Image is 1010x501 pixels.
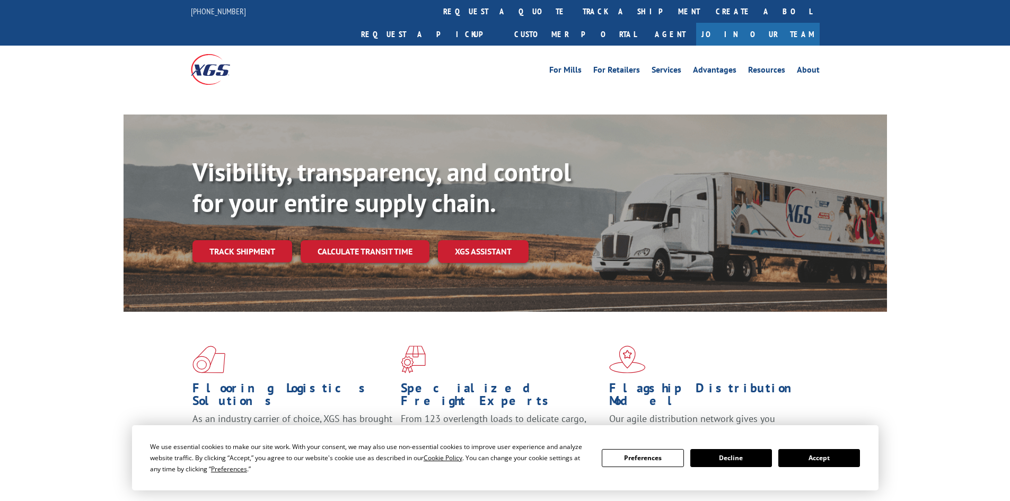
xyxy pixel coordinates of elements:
img: xgs-icon-focused-on-flooring-red [401,346,426,373]
a: Customer Portal [506,23,644,46]
h1: Flooring Logistics Solutions [192,382,393,412]
span: Cookie Policy [424,453,462,462]
button: Decline [690,449,772,467]
a: Advantages [693,66,736,77]
a: Join Our Team [696,23,820,46]
p: From 123 overlength loads to delicate cargo, our experienced staff knows the best way to move you... [401,412,601,460]
div: We use essential cookies to make our site work. With your consent, we may also use non-essential ... [150,441,589,474]
b: Visibility, transparency, and control for your entire supply chain. [192,155,571,219]
a: Track shipment [192,240,292,262]
span: Our agile distribution network gives you nationwide inventory management on demand. [609,412,804,437]
a: Agent [644,23,696,46]
span: Preferences [211,464,247,473]
a: Services [652,66,681,77]
h1: Flagship Distribution Model [609,382,810,412]
button: Preferences [602,449,683,467]
a: About [797,66,820,77]
button: Accept [778,449,860,467]
a: For Retailers [593,66,640,77]
img: xgs-icon-total-supply-chain-intelligence-red [192,346,225,373]
a: For Mills [549,66,582,77]
h1: Specialized Freight Experts [401,382,601,412]
a: Resources [748,66,785,77]
a: [PHONE_NUMBER] [191,6,246,16]
span: As an industry carrier of choice, XGS has brought innovation and dedication to flooring logistics... [192,412,392,450]
img: xgs-icon-flagship-distribution-model-red [609,346,646,373]
div: Cookie Consent Prompt [132,425,879,490]
a: Request a pickup [353,23,506,46]
a: Calculate transit time [301,240,429,263]
a: XGS ASSISTANT [438,240,529,263]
